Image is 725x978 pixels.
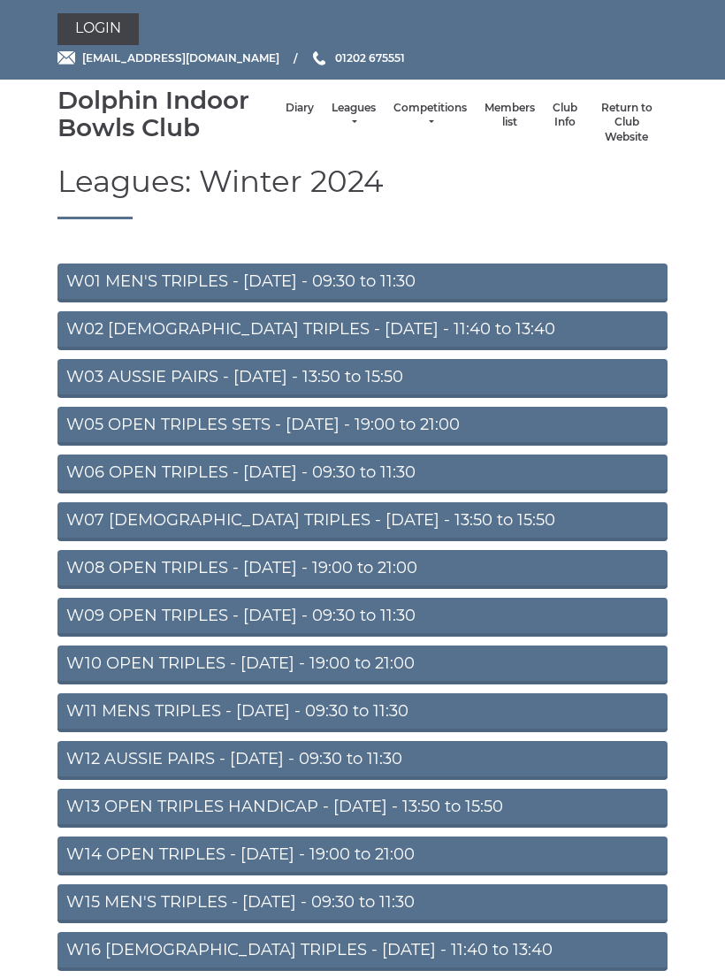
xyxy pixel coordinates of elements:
[553,101,577,130] a: Club Info
[57,165,668,218] h1: Leagues: Winter 2024
[57,502,668,541] a: W07 [DEMOGRAPHIC_DATA] TRIPLES - [DATE] - 13:50 to 15:50
[82,51,279,65] span: [EMAIL_ADDRESS][DOMAIN_NAME]
[57,264,668,302] a: W01 MEN'S TRIPLES - [DATE] - 09:30 to 11:30
[57,789,668,828] a: W13 OPEN TRIPLES HANDICAP - [DATE] - 13:50 to 15:50
[335,51,405,65] span: 01202 675551
[332,101,376,130] a: Leagues
[57,598,668,637] a: W09 OPEN TRIPLES - [DATE] - 09:30 to 11:30
[57,932,668,971] a: W16 [DEMOGRAPHIC_DATA] TRIPLES - [DATE] - 11:40 to 13:40
[57,646,668,684] a: W10 OPEN TRIPLES - [DATE] - 19:00 to 21:00
[595,101,659,145] a: Return to Club Website
[57,359,668,398] a: W03 AUSSIE PAIRS - [DATE] - 13:50 to 15:50
[485,101,535,130] a: Members list
[393,101,467,130] a: Competitions
[57,50,279,66] a: Email [EMAIL_ADDRESS][DOMAIN_NAME]
[57,884,668,923] a: W15 MEN'S TRIPLES - [DATE] - 09:30 to 11:30
[57,87,277,141] div: Dolphin Indoor Bowls Club
[57,311,668,350] a: W02 [DEMOGRAPHIC_DATA] TRIPLES - [DATE] - 11:40 to 13:40
[310,50,405,66] a: Phone us 01202 675551
[57,550,668,589] a: W08 OPEN TRIPLES - [DATE] - 19:00 to 21:00
[57,51,75,65] img: Email
[57,407,668,446] a: W05 OPEN TRIPLES SETS - [DATE] - 19:00 to 21:00
[57,693,668,732] a: W11 MENS TRIPLES - [DATE] - 09:30 to 11:30
[57,13,139,45] a: Login
[313,51,325,65] img: Phone us
[57,741,668,780] a: W12 AUSSIE PAIRS - [DATE] - 09:30 to 11:30
[286,101,314,116] a: Diary
[57,455,668,493] a: W06 OPEN TRIPLES - [DATE] - 09:30 to 11:30
[57,837,668,875] a: W14 OPEN TRIPLES - [DATE] - 19:00 to 21:00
